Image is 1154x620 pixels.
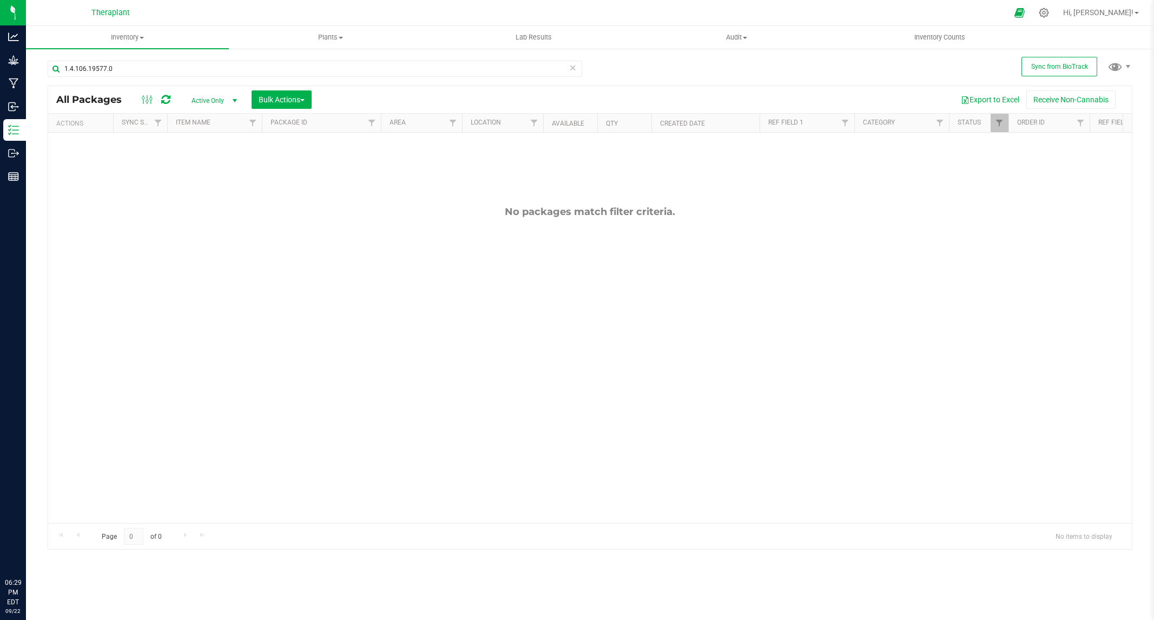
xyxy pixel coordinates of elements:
button: Receive Non-Cannabis [1026,90,1116,109]
a: Created Date [660,120,705,127]
span: Clear [569,61,577,75]
span: Audit [636,32,838,42]
a: Ref Field 1 [768,119,803,126]
a: Filter [931,114,949,132]
a: Area [390,119,406,126]
a: Item Name [176,119,210,126]
a: Qty [606,120,618,127]
iframe: Resource center [11,533,43,566]
a: Lab Results [432,26,635,49]
inline-svg: Analytics [8,31,19,42]
a: Inventory Counts [838,26,1041,49]
inline-svg: Outbound [8,148,19,159]
span: Lab Results [501,32,566,42]
a: Filter [1072,114,1090,132]
a: Filter [149,114,167,132]
a: Filter [363,114,381,132]
a: Filter [444,114,462,132]
a: Sync Status [122,119,163,126]
button: Sync from BioTrack [1021,57,1097,76]
span: Bulk Actions [259,95,305,104]
a: Filter [525,114,543,132]
span: All Packages [56,94,133,106]
a: Category [863,119,895,126]
p: 06:29 PM EDT [5,578,21,607]
a: Package ID [271,119,307,126]
div: Manage settings [1037,8,1051,18]
span: Sync from BioTrack [1031,63,1088,70]
div: No packages match filter criteria. [48,206,1132,218]
a: Filter [991,114,1008,132]
a: Audit [635,26,838,49]
button: Export to Excel [954,90,1026,109]
inline-svg: Inbound [8,101,19,112]
inline-svg: Manufacturing [8,78,19,89]
a: Inventory [26,26,229,49]
span: Hi, [PERSON_NAME]! [1063,8,1133,17]
input: Search Package ID, Item Name, SKU, Lot or Part Number... [48,61,582,77]
a: Available [552,120,584,127]
a: Order Id [1017,119,1045,126]
span: Open Ecommerce Menu [1007,2,1032,23]
a: Location [471,119,501,126]
span: Page of 0 [93,528,170,545]
inline-svg: Grow [8,55,19,66]
span: Inventory [26,32,229,42]
button: Bulk Actions [252,90,312,109]
span: Inventory Counts [900,32,980,42]
inline-svg: Reports [8,171,19,182]
a: Ref Field 2 [1098,119,1133,126]
span: Theraplant [91,8,130,17]
div: Actions [56,120,109,127]
a: Plants [229,26,432,49]
a: Filter [244,114,262,132]
inline-svg: Inventory [8,125,19,135]
span: Plants [229,32,431,42]
a: Status [958,119,981,126]
span: No items to display [1047,528,1121,544]
a: Filter [836,114,854,132]
p: 09/22 [5,607,21,615]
